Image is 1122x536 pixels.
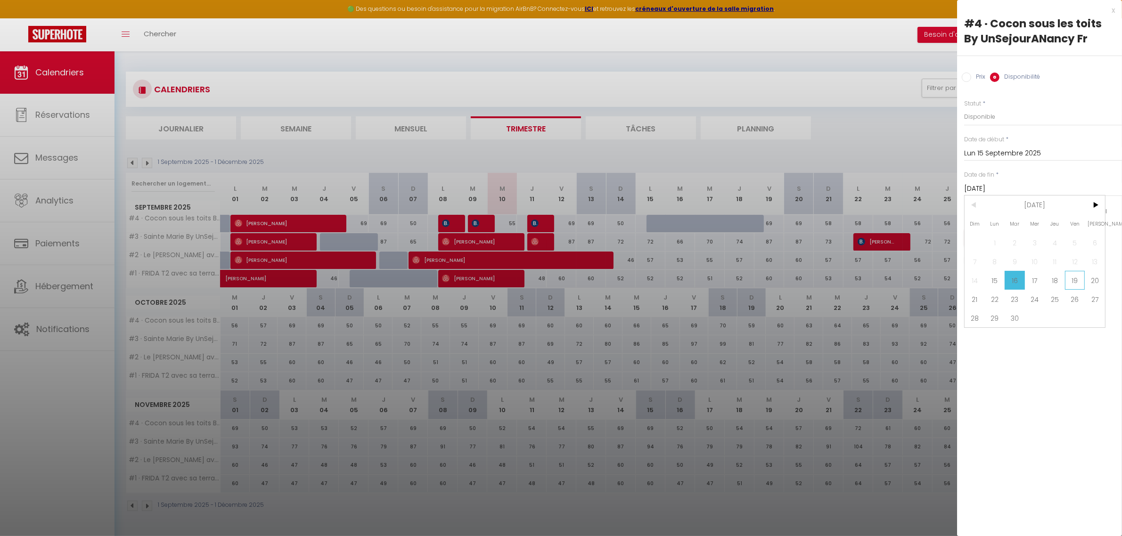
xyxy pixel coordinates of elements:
[1045,214,1065,233] span: Jeu
[985,214,1005,233] span: Lun
[1065,252,1085,271] span: 12
[964,99,981,108] label: Statut
[964,135,1004,144] label: Date de début
[999,73,1040,83] label: Disponibilité
[1065,271,1085,290] span: 19
[1045,252,1065,271] span: 11
[1025,233,1045,252] span: 3
[971,73,985,83] label: Prix
[1085,290,1105,309] span: 27
[965,271,985,290] span: 14
[1025,271,1045,290] span: 17
[985,271,1005,290] span: 15
[8,4,36,32] button: Ouvrir le widget de chat LiveChat
[985,233,1005,252] span: 1
[985,309,1005,327] span: 29
[1065,214,1085,233] span: Ven
[1065,290,1085,309] span: 26
[957,5,1115,16] div: x
[1085,252,1105,271] span: 13
[985,290,1005,309] span: 22
[1085,233,1105,252] span: 6
[965,252,985,271] span: 7
[965,195,985,214] span: <
[1005,309,1025,327] span: 30
[964,16,1115,46] div: #4 · Cocon sous les toits By UnSejourANancy Fr
[965,214,985,233] span: Dim
[1045,271,1065,290] span: 18
[1025,252,1045,271] span: 10
[985,195,1085,214] span: [DATE]
[1025,214,1045,233] span: Mer
[1005,252,1025,271] span: 9
[1065,233,1085,252] span: 5
[965,290,985,309] span: 21
[964,171,994,179] label: Date de fin
[1045,290,1065,309] span: 25
[965,309,985,327] span: 28
[1005,290,1025,309] span: 23
[1045,233,1065,252] span: 4
[1025,290,1045,309] span: 24
[1085,271,1105,290] span: 20
[985,252,1005,271] span: 8
[1005,233,1025,252] span: 2
[1085,195,1105,214] span: >
[1005,271,1025,290] span: 16
[1005,214,1025,233] span: Mar
[1085,214,1105,233] span: [PERSON_NAME]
